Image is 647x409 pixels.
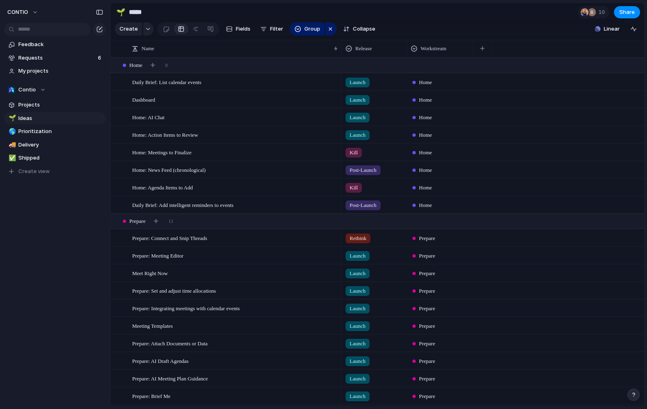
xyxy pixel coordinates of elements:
[419,234,435,242] span: Prepare
[7,127,16,136] button: 🌎
[115,22,142,36] button: Create
[350,234,366,242] span: Rethink
[132,165,206,174] span: Home: News Feed (chronological)
[350,340,366,348] span: Launch
[4,84,106,96] button: Contio
[4,152,106,164] a: ✅Shipped
[4,125,106,138] a: 🌎Prioritization
[419,287,435,295] span: Prepare
[9,153,14,163] div: ✅
[350,305,366,313] span: Launch
[18,67,103,75] span: My projects
[132,95,155,104] span: Dashboard
[129,217,146,225] span: Prepare
[419,131,432,139] span: Home
[18,141,103,149] span: Delivery
[165,61,168,69] span: 8
[98,54,103,62] span: 6
[132,373,208,383] span: Prepare: AI Meeting Plan Guidance
[18,154,103,162] span: Shipped
[350,131,366,139] span: Launch
[168,217,174,225] span: 11
[4,65,106,77] a: My projects
[592,23,623,35] button: Linear
[132,200,233,209] span: Daily Brief: Add intelligent reminders to events
[419,305,435,313] span: Prepare
[116,7,125,18] div: 🌱
[132,182,193,192] span: Home: Agenda Items to Add
[419,269,435,278] span: Prepare
[350,252,366,260] span: Launch
[132,77,202,87] span: Daily Brief: List calendar events
[4,112,106,124] a: 🌱Ideas
[4,165,106,178] button: Create view
[4,139,106,151] a: 🚚Delivery
[419,340,435,348] span: Prepare
[9,140,14,149] div: 🚚
[350,166,377,174] span: Post-Launch
[350,113,366,122] span: Launch
[18,40,103,49] span: Feedback
[132,286,216,295] span: Prepare: Set and adjust time allocations
[7,114,16,122] button: 🌱
[4,99,106,111] a: Projects
[132,356,188,365] span: Prepare: AI Draft Agendas
[4,38,106,51] a: Feedback
[304,25,320,33] span: Group
[4,52,106,64] a: Requests6
[350,78,366,87] span: Launch
[419,392,435,400] span: Prepare
[132,338,208,348] span: Prepare: Attach Documents or Data
[114,6,127,19] button: 🌱
[340,22,379,36] button: Collapse
[419,113,432,122] span: Home
[18,127,103,136] span: Prioritization
[132,112,164,122] span: Home: AI Chat
[257,22,286,36] button: Filter
[350,392,366,400] span: Launch
[142,44,154,53] span: Name
[350,149,358,157] span: Kill
[350,96,366,104] span: Launch
[18,101,103,109] span: Projects
[419,201,432,209] span: Home
[421,44,446,53] span: Workstream
[132,391,171,400] span: Prepare: Brief Me
[604,25,620,33] span: Linear
[132,321,173,330] span: Meeting Templates
[419,78,432,87] span: Home
[129,61,142,69] span: Home
[350,201,377,209] span: Post-Launch
[7,154,16,162] button: ✅
[350,375,366,383] span: Launch
[350,184,358,192] span: Kill
[9,127,14,136] div: 🌎
[419,252,435,260] span: Prepare
[132,130,198,139] span: Home: Action Items to Review
[132,303,240,313] span: Prepare: Integrating meetings with calendar events
[132,268,168,278] span: Meet Right Now
[619,8,635,16] span: Share
[18,114,103,122] span: Ideas
[270,25,283,33] span: Filter
[290,22,324,36] button: Group
[132,147,192,157] span: Home: Meetings to Finalize
[18,86,36,94] span: Contio
[132,251,184,260] span: Prepare: Meeting Editor
[18,167,50,176] span: Create view
[223,22,254,36] button: Fields
[7,141,16,149] button: 🚚
[598,8,607,16] span: 10
[419,149,432,157] span: Home
[7,8,28,16] span: CONTIO
[4,6,42,19] button: CONTIO
[614,6,640,18] button: Share
[236,25,250,33] span: Fields
[350,357,366,365] span: Launch
[419,96,432,104] span: Home
[350,287,366,295] span: Launch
